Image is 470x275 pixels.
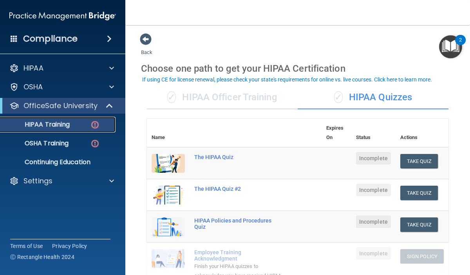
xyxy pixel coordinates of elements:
[167,91,176,103] span: ✓
[147,119,190,147] th: Name
[141,76,433,83] button: If using CE for license renewal, please check your state's requirements for online vs. live cours...
[194,249,282,262] div: Employee Training Acknowledgment
[298,86,448,109] div: HIPAA Quizzes
[23,33,78,44] h4: Compliance
[9,8,116,24] img: PMB logo
[23,176,52,186] p: Settings
[9,82,114,92] a: OSHA
[194,186,282,192] div: The HIPAA Quiz #2
[141,57,454,80] div: Choose one path to get your HIPAA Certification
[23,82,43,92] p: OSHA
[9,176,114,186] a: Settings
[5,121,70,128] p: HIPAA Training
[90,120,100,130] img: danger-circle.6113f641.png
[10,253,74,261] span: Ⓒ Rectangle Health 2024
[9,63,114,73] a: HIPAA
[5,139,69,147] p: OSHA Training
[396,119,448,147] th: Actions
[23,101,98,110] p: OfficeSafe University
[5,158,112,166] p: Continuing Education
[439,35,462,58] button: Open Resource Center, 2 new notifications
[52,242,87,250] a: Privacy Policy
[356,152,391,165] span: Incomplete
[9,101,114,110] a: OfficeSafe University
[142,77,432,82] div: If using CE for license renewal, please check your state's requirements for online vs. live cours...
[322,119,351,147] th: Expires On
[23,63,43,73] p: HIPAA
[334,91,343,103] span: ✓
[334,234,461,266] iframe: Drift Widget Chat Controller
[400,154,438,168] button: Take Quiz
[147,86,298,109] div: HIPAA Officer Training
[356,215,391,228] span: Incomplete
[10,242,43,250] a: Terms of Use
[141,40,152,55] a: Back
[90,139,100,148] img: danger-circle.6113f641.png
[356,184,391,196] span: Incomplete
[400,217,438,232] button: Take Quiz
[400,186,438,200] button: Take Quiz
[194,154,282,160] div: The HIPAA Quiz
[194,217,282,230] div: HIPAA Policies and Procedures Quiz
[351,119,396,147] th: Status
[459,40,462,50] div: 2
